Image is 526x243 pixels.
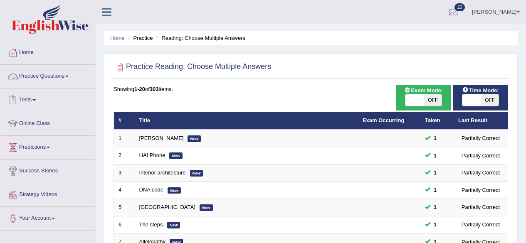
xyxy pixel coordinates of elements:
[167,222,180,228] em: New
[168,187,181,194] em: New
[0,41,95,62] a: Home
[430,134,440,142] span: You can still take this question
[430,151,440,160] span: You can still take this question
[0,88,95,109] a: Tests
[458,134,503,142] div: Partially Correct
[454,3,465,11] span: 25
[454,112,508,130] th: Last Result
[420,112,454,130] th: Taken
[430,186,440,194] span: You can still take this question
[169,152,183,159] em: New
[139,152,165,158] a: HAI Phone
[114,85,508,93] div: Showing of items.
[114,199,135,216] td: 5
[458,220,503,229] div: Partially Correct
[430,203,440,211] span: You can still take this question
[200,204,213,211] em: New
[139,135,184,141] a: [PERSON_NAME]
[458,203,503,211] div: Partially Correct
[430,168,440,177] span: You can still take this question
[190,170,203,177] em: New
[139,169,186,176] a: Interior architecture
[134,86,145,92] b: 1-20
[154,34,245,42] li: Reading: Choose Multiple Answers
[135,112,358,130] th: Title
[0,207,95,228] a: Your Account
[481,94,499,106] span: OFF
[458,168,503,177] div: Partially Correct
[0,65,95,86] a: Practice Questions
[0,160,95,180] a: Success Stories
[424,94,442,106] span: OFF
[0,183,95,204] a: Strategy Videos
[139,187,164,193] a: DNA code
[188,135,201,142] em: New
[114,182,135,199] td: 4
[458,186,503,194] div: Partially Correct
[114,216,135,233] td: 6
[396,85,451,110] div: Show exams occurring in exams
[114,130,135,147] td: 1
[126,34,153,42] li: Practice
[0,136,95,157] a: Predictions
[114,164,135,182] td: 3
[430,220,440,229] span: You can still take this question
[110,35,125,41] a: Home
[459,86,502,95] span: Time Mode:
[114,112,135,130] th: #
[139,204,195,210] a: [GEOGRAPHIC_DATA]
[114,147,135,164] td: 2
[150,86,159,92] b: 303
[458,151,503,160] div: Partially Correct
[139,221,163,228] a: The steps
[114,61,271,73] h2: Practice Reading: Choose Multiple Answers
[0,112,95,133] a: Online Class
[401,86,446,95] span: Exam Mode:
[363,117,404,123] a: Exam Occurring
